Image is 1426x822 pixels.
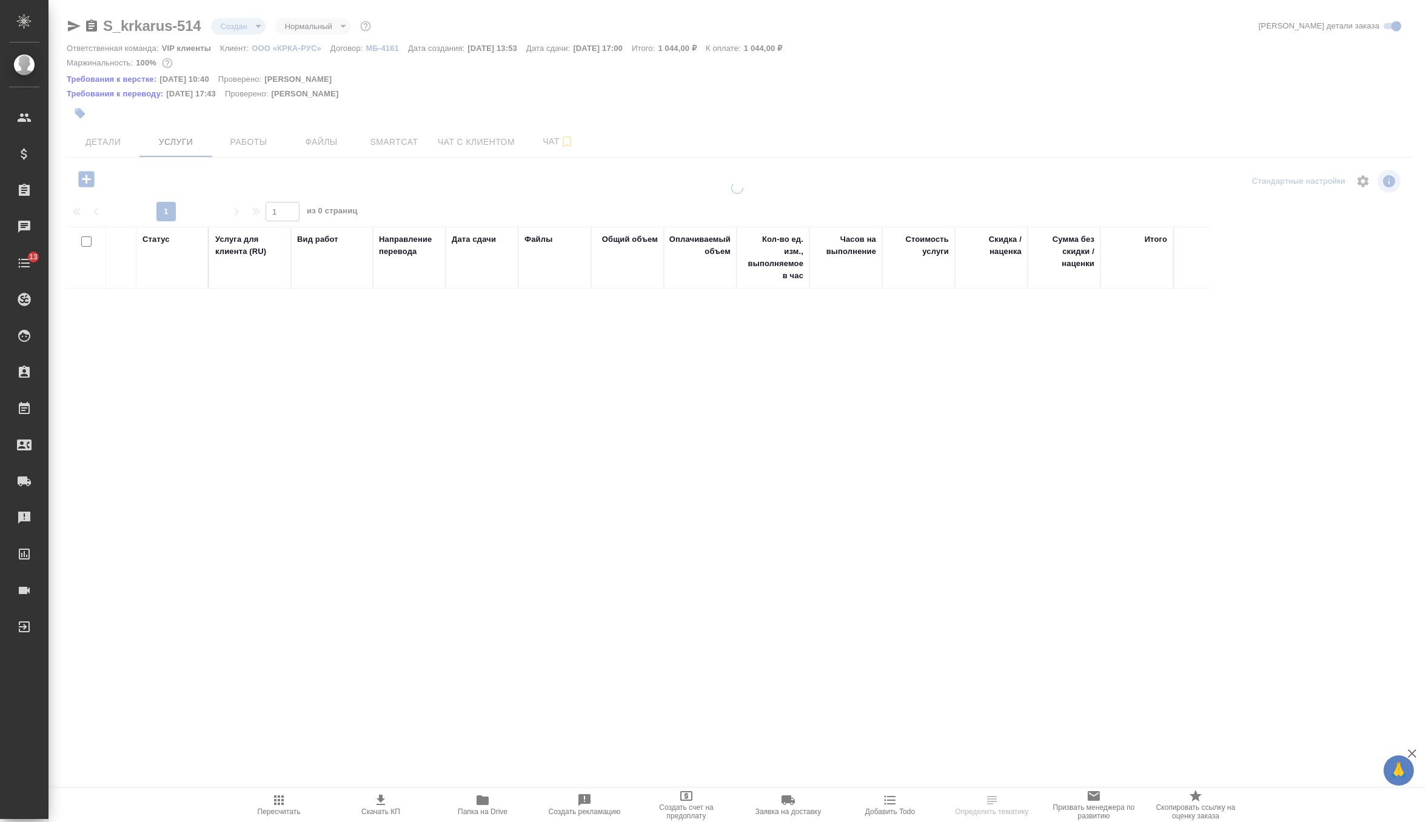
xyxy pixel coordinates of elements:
button: Пересчитать [228,788,330,822]
button: 🙏 [1384,755,1414,786]
span: Создать рекламацию [549,807,621,816]
div: Файлы [524,233,552,246]
div: Дата сдачи [452,233,496,246]
span: Добавить Todo [865,807,915,816]
div: Услуга для клиента (RU) [215,233,285,258]
button: Добавить Todo [839,788,941,822]
div: Часов на выполнение [815,233,876,258]
div: Стоимость услуги [888,233,949,258]
div: Оплачиваемый объем [669,233,731,258]
button: Призвать менеджера по развитию [1043,788,1145,822]
div: Вид работ [297,233,338,246]
div: Кол-во ед. изм., выполняемое в час [743,233,803,282]
button: Создать счет на предоплату [635,788,737,822]
div: Направление перевода [379,233,440,258]
a: 13 [3,248,45,278]
div: Скидка / наценка [961,233,1022,258]
span: 🙏 [1388,758,1409,783]
button: Скачать КП [330,788,432,822]
span: Скопировать ссылку на оценку заказа [1152,803,1239,820]
div: Сумма без скидки / наценки [1034,233,1094,270]
span: Создать счет на предоплату [643,803,730,820]
span: Папка на Drive [458,807,507,816]
div: Итого [1145,233,1167,246]
span: Заявка на доставку [755,807,821,816]
span: Скачать КП [361,807,400,816]
button: Определить тематику [941,788,1043,822]
div: Общий объем [602,233,658,246]
div: Статус [142,233,170,246]
button: Создать рекламацию [534,788,635,822]
span: 13 [22,251,45,263]
span: Определить тематику [955,807,1028,816]
span: Призвать менеджера по развитию [1050,803,1137,820]
span: Пересчитать [258,807,301,816]
button: Скопировать ссылку на оценку заказа [1145,788,1247,822]
button: Заявка на доставку [737,788,839,822]
button: Папка на Drive [432,788,534,822]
